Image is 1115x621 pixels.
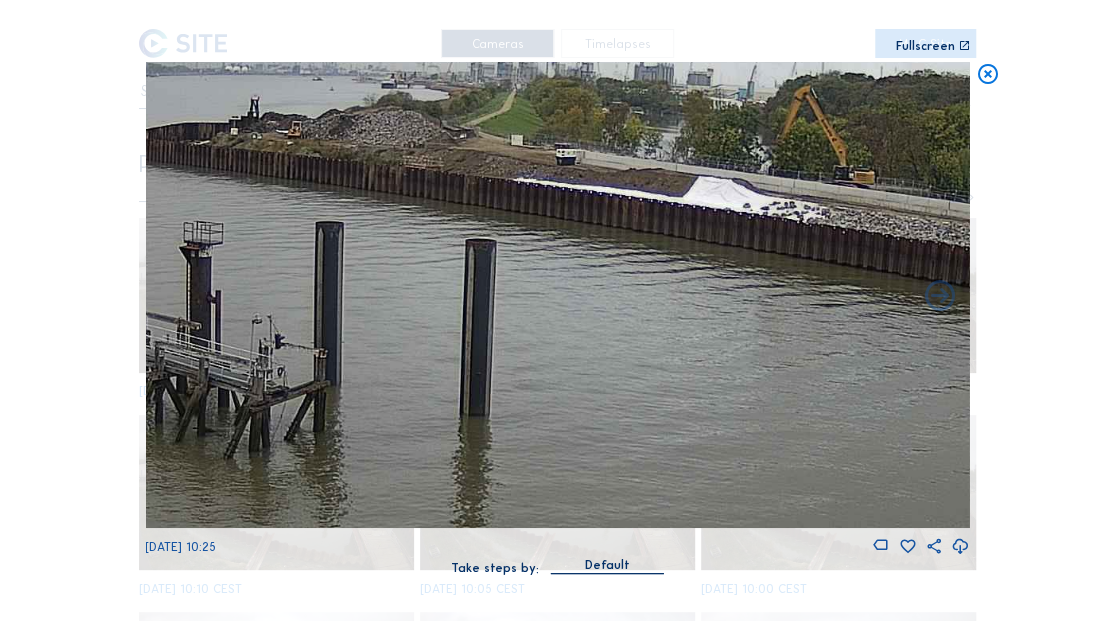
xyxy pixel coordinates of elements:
i: Back [922,279,958,315]
div: Take steps by: [451,562,539,574]
div: Fullscreen [896,40,955,52]
div: Default [585,556,630,574]
img: Image [145,62,969,528]
div: Default [550,556,664,573]
span: [DATE] 10:25 [145,540,216,554]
